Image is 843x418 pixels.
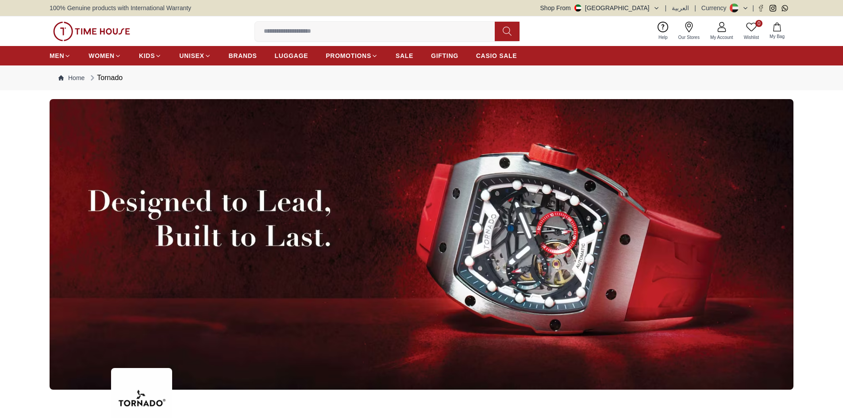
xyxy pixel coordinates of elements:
[673,20,705,42] a: Our Stores
[431,51,458,60] span: GIFTING
[653,20,673,42] a: Help
[326,51,371,60] span: PROMOTIONS
[755,20,762,27] span: 0
[53,22,130,41] img: ...
[326,48,378,64] a: PROMOTIONS
[179,48,211,64] a: UNISEX
[574,4,581,12] img: United Arab Emirates
[179,51,204,60] span: UNISEX
[89,51,115,60] span: WOMEN
[275,48,308,64] a: LUGGAGE
[139,48,162,64] a: KIDS
[431,48,458,64] a: GIFTING
[739,20,764,42] a: 0Wishlist
[396,51,413,60] span: SALE
[694,4,696,12] span: |
[766,33,788,40] span: My Bag
[50,4,191,12] span: 100% Genuine products with International Warranty
[770,5,776,12] a: Instagram
[50,65,793,90] nav: Breadcrumb
[665,4,667,12] span: |
[764,21,790,42] button: My Bag
[88,73,123,83] div: Tornado
[275,51,308,60] span: LUGGAGE
[139,51,155,60] span: KIDS
[540,4,660,12] button: Shop From[GEOGRAPHIC_DATA]
[89,48,121,64] a: WOMEN
[758,5,764,12] a: Facebook
[396,48,413,64] a: SALE
[752,4,754,12] span: |
[740,34,762,41] span: Wishlist
[675,34,703,41] span: Our Stores
[476,51,517,60] span: CASIO SALE
[229,51,257,60] span: BRANDS
[655,34,671,41] span: Help
[672,4,689,12] button: العربية
[50,48,71,64] a: MEN
[701,4,730,12] div: Currency
[50,99,793,390] img: ...
[229,48,257,64] a: BRANDS
[50,51,64,60] span: MEN
[476,48,517,64] a: CASIO SALE
[58,73,85,82] a: Home
[707,34,737,41] span: My Account
[781,5,788,12] a: Whatsapp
